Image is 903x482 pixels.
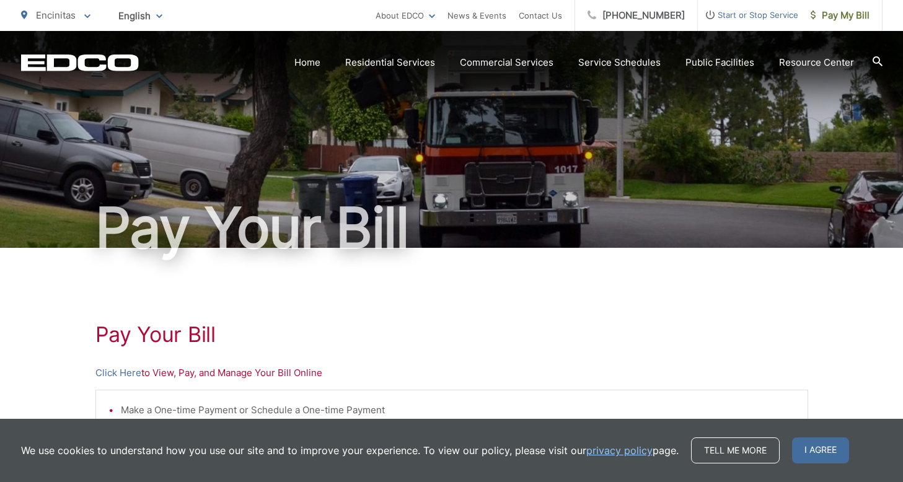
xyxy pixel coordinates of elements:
[792,437,849,463] span: I agree
[460,55,553,70] a: Commercial Services
[779,55,854,70] a: Resource Center
[36,9,76,21] span: Encinitas
[95,322,808,347] h1: Pay Your Bill
[376,8,435,23] a: About EDCO
[586,443,653,458] a: privacy policy
[811,8,870,23] span: Pay My Bill
[95,366,808,380] p: to View, Pay, and Manage Your Bill Online
[109,5,172,27] span: English
[447,8,506,23] a: News & Events
[21,197,883,259] h1: Pay Your Bill
[21,54,139,71] a: EDCD logo. Return to the homepage.
[578,55,661,70] a: Service Schedules
[121,403,795,418] li: Make a One-time Payment or Schedule a One-time Payment
[691,437,780,463] a: Tell me more
[21,443,679,458] p: We use cookies to understand how you use our site and to improve your experience. To view our pol...
[685,55,754,70] a: Public Facilities
[294,55,320,70] a: Home
[519,8,562,23] a: Contact Us
[95,366,141,380] a: Click Here
[345,55,435,70] a: Residential Services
